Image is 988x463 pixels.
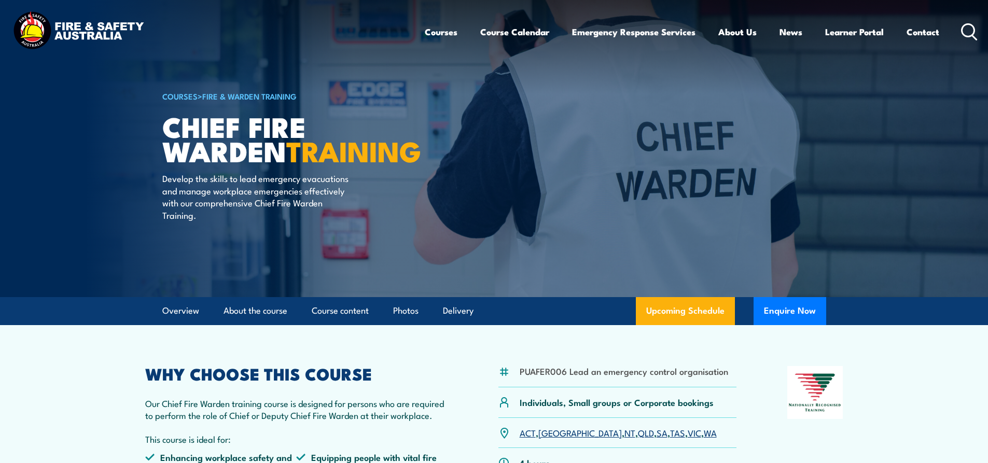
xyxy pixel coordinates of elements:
a: Photos [393,297,419,325]
h1: Chief Fire Warden [162,114,419,162]
li: PUAFER006 Lead an emergency control organisation [520,365,728,377]
a: Upcoming Schedule [636,297,735,325]
h2: WHY CHOOSE THIS COURSE [145,366,448,381]
a: VIC [688,426,701,439]
a: SA [657,426,667,439]
img: Nationally Recognised Training logo. [787,366,843,419]
a: WA [704,426,717,439]
p: This course is ideal for: [145,433,448,445]
p: Individuals, Small groups or Corporate bookings [520,396,714,408]
a: NT [624,426,635,439]
h6: > [162,90,419,102]
strong: TRAINING [286,129,421,172]
button: Enquire Now [754,297,826,325]
a: Fire & Warden Training [202,90,297,102]
a: Delivery [443,297,474,325]
a: Course Calendar [480,18,549,46]
a: QLD [638,426,654,439]
a: About Us [718,18,757,46]
a: Course content [312,297,369,325]
a: Courses [425,18,457,46]
a: ACT [520,426,536,439]
a: TAS [670,426,685,439]
a: [GEOGRAPHIC_DATA] [538,426,622,439]
a: Overview [162,297,199,325]
a: Emergency Response Services [572,18,695,46]
p: Our Chief Fire Warden training course is designed for persons who are required to perform the rol... [145,397,448,422]
a: About the course [224,297,287,325]
p: Develop the skills to lead emergency evacuations and manage workplace emergencies effectively wit... [162,172,352,221]
a: Learner Portal [825,18,884,46]
a: Contact [907,18,939,46]
a: News [780,18,802,46]
a: COURSES [162,90,198,102]
p: , , , , , , , [520,427,717,439]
